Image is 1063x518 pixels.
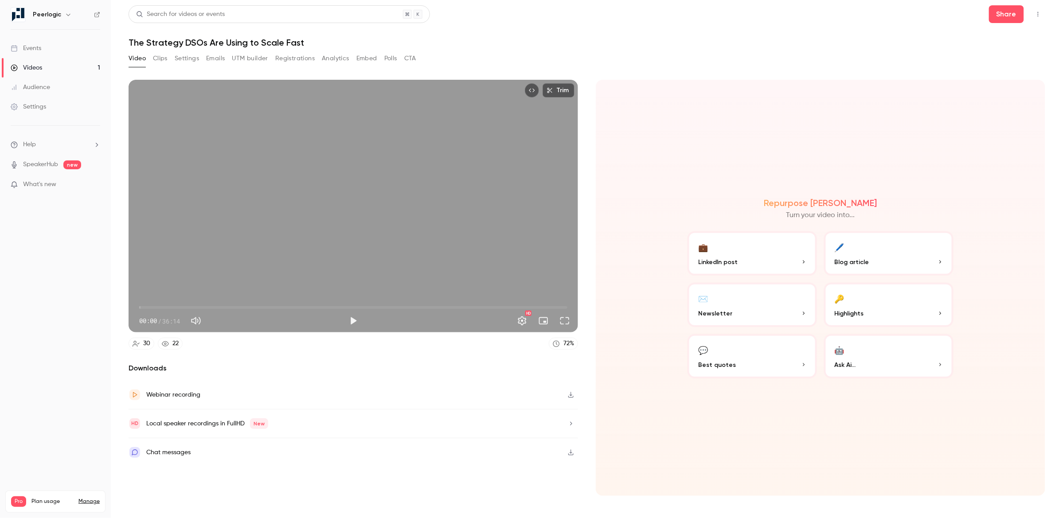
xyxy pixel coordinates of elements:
div: Search for videos or events [136,10,225,19]
h6: Peerlogic [33,10,61,19]
button: Embed [356,51,377,66]
h2: Downloads [129,363,578,374]
button: Analytics [322,51,349,66]
a: Manage [78,498,100,505]
button: Embed video [525,83,539,97]
button: ✉️Newsletter [688,283,817,327]
a: 72% [549,338,578,350]
li: help-dropdown-opener [11,140,100,149]
span: Newsletter [698,309,732,318]
span: Blog article [835,257,869,267]
div: 🔑 [835,292,844,305]
span: What's new [23,180,56,189]
a: 30 [129,338,154,350]
div: ✉️ [698,292,708,305]
button: Full screen [556,312,574,330]
button: Top Bar Actions [1031,7,1045,21]
span: Best quotes [698,360,736,370]
div: Chat messages [146,447,191,458]
a: 22 [158,338,183,350]
div: Webinar recording [146,389,200,400]
span: Ask Ai... [835,360,856,370]
div: Local speaker recordings in FullHD [146,418,268,429]
div: 🖊️ [835,240,844,254]
button: Polls [384,51,397,66]
button: 🔑Highlights [824,283,954,327]
button: Turn on miniplayer [535,312,552,330]
button: 🤖Ask Ai... [824,334,954,378]
span: LinkedIn post [698,257,738,267]
div: 72 % [563,339,574,348]
div: HD [525,311,531,316]
button: UTM builder [232,51,268,66]
button: Settings [513,312,531,330]
div: Settings [11,102,46,111]
button: Emails [206,51,225,66]
span: Highlights [835,309,864,318]
button: Play [344,312,362,330]
div: 💬 [698,343,708,357]
span: / [158,316,161,326]
button: Video [129,51,146,66]
div: Events [11,44,41,53]
button: 💬Best quotes [688,334,817,378]
button: Mute [187,312,205,330]
button: 🖊️Blog article [824,231,954,276]
button: Clips [153,51,168,66]
div: Audience [11,83,50,92]
div: 30 [143,339,150,348]
div: 00:00 [139,316,180,326]
button: Registrations [275,51,315,66]
div: 💼 [698,240,708,254]
button: Share [989,5,1024,23]
button: 💼LinkedIn post [688,231,817,276]
button: CTA [404,51,416,66]
a: SpeakerHub [23,160,58,169]
span: Help [23,140,36,149]
span: New [250,418,268,429]
button: Trim [543,83,574,97]
img: Peerlogic [11,8,25,22]
span: Plan usage [31,498,73,505]
p: Turn your video into... [786,210,855,221]
span: 00:00 [139,316,157,326]
button: Settings [175,51,199,66]
div: 22 [172,339,179,348]
h1: The Strategy DSOs Are Using to Scale Fast [129,37,1045,48]
h2: Repurpose [PERSON_NAME] [764,198,877,208]
div: Videos [11,63,42,72]
span: 36:14 [162,316,180,326]
div: 🤖 [835,343,844,357]
span: Pro [11,496,26,507]
span: new [63,160,81,169]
